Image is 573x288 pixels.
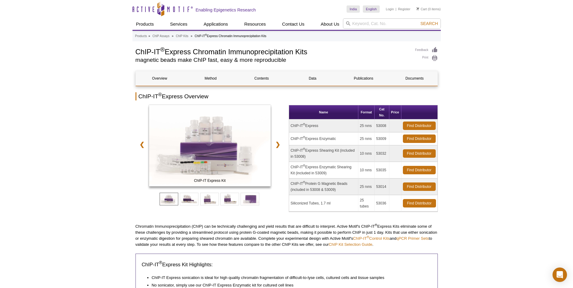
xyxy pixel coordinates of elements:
a: Find Distributor [403,122,436,130]
a: Products [135,33,147,39]
sup: ® [160,46,165,53]
li: (0 items) [416,5,441,13]
a: Applications [200,18,232,30]
p: Chromatin Immunoprecipitation (ChIP) can be technically challenging and yield results that are di... [135,223,438,248]
th: Cat No. [375,105,389,119]
a: Feedback [415,47,438,53]
li: » [148,34,150,38]
li: » [172,34,174,38]
a: Resources [241,18,269,30]
sup: ® [367,235,369,239]
div: Open Intercom Messenger [553,267,567,282]
a: Find Distributor [403,135,436,143]
a: Method [187,71,235,86]
h2: ChIP-IT Express Overview [135,92,438,100]
a: Find Distributor [403,149,436,158]
a: qPCR Primer Sets [396,236,429,241]
img: Your Cart [416,7,419,10]
sup: ® [303,181,305,184]
td: 10 rxns [358,145,375,162]
a: Register [398,7,410,11]
input: Keyword, Cat. No. [343,18,441,29]
a: Login [386,7,394,11]
a: ❯ [271,138,284,151]
a: Find Distributor [403,166,436,174]
a: ❮ [135,138,148,151]
a: Overview [136,71,184,86]
td: ChIP-IT Express Shearing Kit (included in 53008) [289,145,358,162]
td: 25 rxns [358,179,375,195]
a: ChIP Assays [152,33,170,39]
span: ChIP-IT Express Kit [150,178,269,184]
sup: ® [158,92,162,97]
th: Price [389,105,401,119]
a: Services [167,18,191,30]
td: ChIP-IT Protein G Magnetic Beads (included in 53008 & 53009) [289,179,358,195]
a: Print [415,55,438,62]
img: ChIP-IT Express Kit [149,105,271,186]
a: Contact Us [279,18,308,30]
td: 25 tubes [358,195,375,212]
a: ChIP-IT Express Kit [149,105,271,188]
sup: ® [205,33,207,36]
a: Find Distributor [403,182,436,191]
td: 53014 [375,179,389,195]
a: ChIP Kits [176,33,188,39]
td: 53036 [375,195,389,212]
button: Search [419,21,440,26]
td: 25 rxns [358,119,375,132]
h1: ChIP-IT Express Chromatin Immunoprecipitation Kits [135,47,409,56]
sup: ® [303,147,305,151]
th: Format [358,105,375,119]
td: ChIP-IT Express Enzymatic [289,132,358,145]
li: ChIP-IT Express sonication is ideal for high quality chromatin fragmentation of difficult-to-lyse... [152,273,425,281]
a: English [363,5,380,13]
sup: ® [375,223,377,227]
a: Documents [391,71,438,86]
sup: ® [303,123,305,126]
a: India [347,5,360,13]
td: 53008 [375,119,389,132]
a: About Us [317,18,343,30]
a: Contents [238,71,285,86]
li: » [191,34,192,38]
a: ChIP-IT®Control Kits [353,236,390,241]
a: Publications [340,71,388,86]
a: ChIP Kit Selection Guide [329,242,372,247]
h3: ChIP-IT Express Kit Highlights: [142,261,431,268]
a: Find Distributor [403,199,436,207]
li: ChIP-IT Express Chromatin Immunoprecipitation Kits [195,34,266,38]
td: 53032 [375,145,389,162]
h2: magnetic beads make ChIP fast, easy & more reproducible [135,57,409,63]
td: 25 rxns [358,132,375,145]
td: Siliconized Tubes, 1.7 ml [289,195,358,212]
span: Search [420,21,438,26]
sup: ® [159,260,162,265]
td: ChIP-IT Express Enzymatic Shearing Kit (included in 53009) [289,162,358,179]
a: Data [288,71,336,86]
td: 53035 [375,162,389,179]
h2: Enabling Epigenetics Research [196,7,256,13]
td: ChIP-IT Express [289,119,358,132]
th: Name [289,105,358,119]
a: Cart [416,7,427,11]
a: Products [132,18,157,30]
li: | [396,5,397,13]
sup: ® [303,136,305,139]
td: 53009 [375,132,389,145]
td: 10 rxns [358,162,375,179]
sup: ® [303,164,305,167]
